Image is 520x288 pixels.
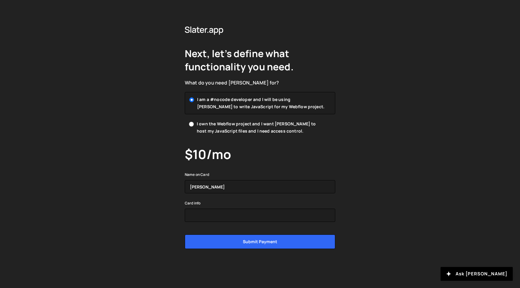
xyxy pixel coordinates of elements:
[189,122,194,127] input: I own the Webflow project and I want [PERSON_NAME] to host my JavaScript files and I need access ...
[189,97,194,102] input: I am a #nocode developer and I will be using [PERSON_NAME] to write JavaScript for my Webflow pro...
[185,200,200,206] label: Card info
[197,120,326,135] span: I own the Webflow project and I want [PERSON_NAME] to host my JavaScript files and I need access ...
[185,172,209,178] label: Name on Card
[185,47,335,73] h2: Next, let’s define what functionality you need.
[190,209,330,222] iframe: Secure payment input frame
[185,180,335,193] input: Kelly Slater
[197,96,325,110] span: I am a #nocode developer and I will be using [PERSON_NAME] to write JavaScript for my Webflow pro...
[185,147,335,162] h3: $10/mo
[441,267,513,281] button: Ask [PERSON_NAME]
[185,234,335,249] input: Submit payment
[185,79,335,86] div: What do you need [PERSON_NAME] for?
